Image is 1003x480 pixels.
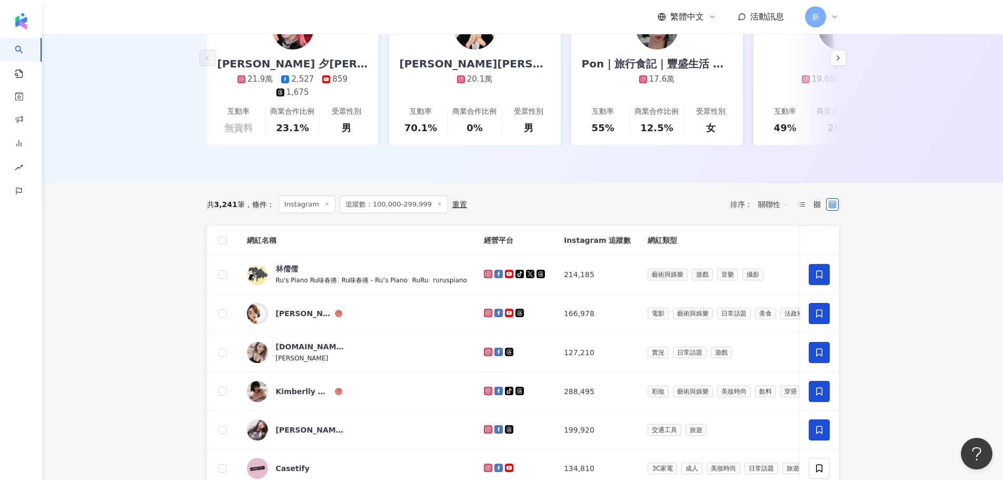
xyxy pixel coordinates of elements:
[276,463,310,474] div: Casetify
[466,121,483,134] div: 0%
[247,381,467,402] a: KOL AvatarKimberlly 陳怡伶
[648,463,677,474] span: 3C家電
[404,121,437,134] div: 70.1%
[681,463,702,474] span: 成人
[742,269,763,280] span: 攝影
[452,200,467,209] div: 重置
[247,381,268,402] img: KOL Avatar
[696,106,726,117] div: 受眾性別
[673,308,713,319] span: 藝術與娛樂
[429,276,433,284] span: |
[224,121,253,134] div: 無資料
[640,121,673,134] div: 12.5%
[276,341,344,352] div: [DOMAIN_NAME]
[408,276,412,284] span: |
[571,56,743,71] div: Pon｜旅行食記｜豐盛生活 ｜穿搭分享
[276,308,333,319] div: [PERSON_NAME]
[750,12,784,22] span: 活動訊息
[774,106,796,117] div: 互動率
[817,106,861,117] div: 商業合作比例
[389,56,561,71] div: [PERSON_NAME][PERSON_NAME]
[782,463,803,474] span: 旅遊
[276,263,298,274] div: 林儒儒
[247,303,467,324] a: KOL Avatar[PERSON_NAME]
[812,74,837,85] div: 19.6萬
[758,196,790,213] span: 關聯性
[649,74,674,85] div: 17.6萬
[279,195,335,213] span: Instagram
[774,121,797,134] div: 49%
[207,200,245,209] div: 共 筆
[686,424,707,436] span: 旅遊
[15,157,23,181] span: rise
[524,121,533,134] div: 男
[227,106,250,117] div: 互動率
[670,11,704,23] span: 繁體中文
[337,276,342,284] span: |
[648,308,669,319] span: 電影
[13,13,29,30] img: logo icon
[571,27,743,145] a: Pon｜旅行食記｜豐盛生活 ｜穿搭分享17.6萬互動率55%商業合作比例12.5%受眾性別女
[270,106,314,117] div: 商業合作比例
[673,347,707,358] span: 日常話題
[291,74,314,85] div: 2,527
[247,303,268,324] img: KOL Avatar
[214,200,237,209] span: 3,241
[592,106,614,117] div: 互動率
[452,106,496,117] div: 商業合作比例
[389,27,561,145] a: [PERSON_NAME][PERSON_NAME]20.1萬互動率70.1%商業合作比例0%受眾性別男
[247,264,268,285] img: KOL Avatar
[730,196,796,213] div: 排序：
[247,419,467,440] a: KOL Avatar[PERSON_NAME]仔
[286,87,309,98] div: 1,675
[475,226,555,255] th: 經營平台
[276,355,329,362] span: [PERSON_NAME]
[823,56,855,71] div: 謙
[247,341,467,364] a: KOL Avatar[DOMAIN_NAME][PERSON_NAME]
[276,386,333,397] div: Kimberlly 陳怡伶
[239,226,475,255] th: 網紅名稱
[276,277,337,284] span: Ru's Piano Ru味春捲
[276,425,344,435] div: [PERSON_NAME]仔
[780,308,814,319] span: 法政社會
[276,121,309,134] div: 23.1%
[555,295,639,333] td: 166,978
[755,386,776,397] span: 飲料
[753,27,925,145] a: 謙19.6萬1.7萬互動率49%商業合作比例25%受眾性別男
[332,106,361,117] div: 受眾性別
[648,269,688,280] span: 藝術與娛樂
[555,255,639,295] td: 214,185
[639,226,972,255] th: 網紅類型
[342,121,351,134] div: 男
[648,424,681,436] span: 交通工具
[634,106,679,117] div: 商業合作比例
[247,74,273,85] div: 21.9萬
[247,458,467,479] a: KOL AvatarCasetify
[467,74,492,85] div: 20.1萬
[755,308,776,319] span: 美食
[592,121,614,134] div: 55%
[555,373,639,411] td: 288,495
[692,269,713,280] span: 遊戲
[342,277,408,284] span: Ru味春捲 - Ru’s Piano
[410,106,432,117] div: 互動率
[15,38,36,79] a: search
[412,277,429,284] span: RuRu
[717,386,751,397] span: 美妝時尚
[648,386,669,397] span: 彩妝
[717,269,738,280] span: 音樂
[433,277,467,284] span: ruruspiano
[247,419,268,440] img: KOL Avatar
[332,74,347,85] div: 859
[717,308,751,319] span: 日常話題
[207,56,379,71] div: [PERSON_NAME] 夕[PERSON_NAME]
[706,121,716,134] div: 女
[514,106,543,117] div: 受眾性別
[247,342,268,363] img: KOL Avatar
[555,226,639,255] th: Instagram 追蹤數
[555,333,639,373] td: 127,210
[207,27,379,145] a: [PERSON_NAME] 夕[PERSON_NAME]21.9萬2,5278591,675互動率無資料商業合作比例23.1%受眾性別男
[648,347,669,358] span: 實況
[247,263,467,286] a: KOL Avatar林儒儒Ru's Piano Ru味春捲|Ru味春捲 - Ru’s Piano|RuRu|ruruspiano
[961,438,992,469] iframe: Help Scout Beacon - Open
